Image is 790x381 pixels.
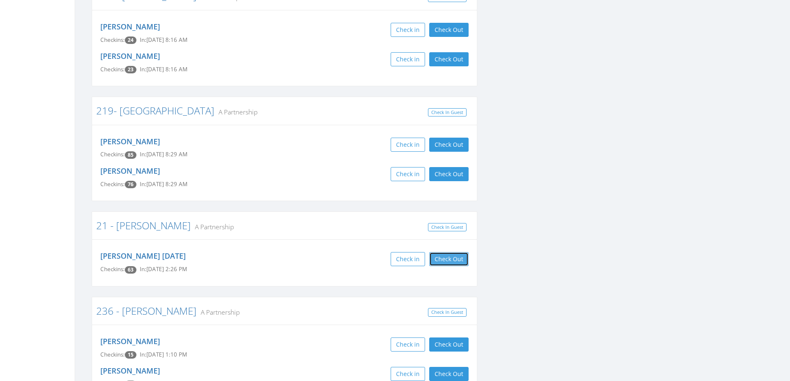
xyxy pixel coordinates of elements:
[428,223,467,232] a: Check In Guest
[125,181,136,188] span: Checkin count
[214,107,258,116] small: A Partnership
[429,52,469,66] button: Check Out
[125,151,136,159] span: Checkin count
[100,336,160,346] a: [PERSON_NAME]
[125,351,136,359] span: Checkin count
[100,366,160,376] a: [PERSON_NAME]
[100,22,160,32] a: [PERSON_NAME]
[100,251,186,261] a: [PERSON_NAME] [DATE]
[100,36,125,44] span: Checkins:
[429,252,469,266] button: Check Out
[429,138,469,152] button: Check Out
[429,167,469,181] button: Check Out
[429,337,469,352] button: Check Out
[391,252,425,266] button: Check in
[140,66,187,73] span: In: [DATE] 8:16 AM
[100,351,125,358] span: Checkins:
[428,308,467,317] a: Check In Guest
[100,51,160,61] a: [PERSON_NAME]
[391,138,425,152] button: Check in
[125,66,136,73] span: Checkin count
[100,150,125,158] span: Checkins:
[197,308,240,317] small: A Partnership
[391,167,425,181] button: Check in
[100,180,125,188] span: Checkins:
[391,367,425,381] button: Check in
[140,36,187,44] span: In: [DATE] 8:16 AM
[391,52,425,66] button: Check in
[140,351,187,358] span: In: [DATE] 1:10 PM
[125,36,136,44] span: Checkin count
[429,23,469,37] button: Check Out
[429,367,469,381] button: Check Out
[140,180,187,188] span: In: [DATE] 8:29 AM
[428,108,467,117] a: Check In Guest
[96,304,197,318] a: 236 - [PERSON_NAME]
[100,66,125,73] span: Checkins:
[100,166,160,176] a: [PERSON_NAME]
[391,337,425,352] button: Check in
[100,265,125,273] span: Checkins:
[96,218,191,232] a: 21 - [PERSON_NAME]
[140,150,187,158] span: In: [DATE] 8:29 AM
[96,104,214,117] a: 219- [GEOGRAPHIC_DATA]
[140,265,187,273] span: In: [DATE] 2:26 PM
[391,23,425,37] button: Check in
[191,222,234,231] small: A Partnership
[100,136,160,146] a: [PERSON_NAME]
[125,266,136,274] span: Checkin count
